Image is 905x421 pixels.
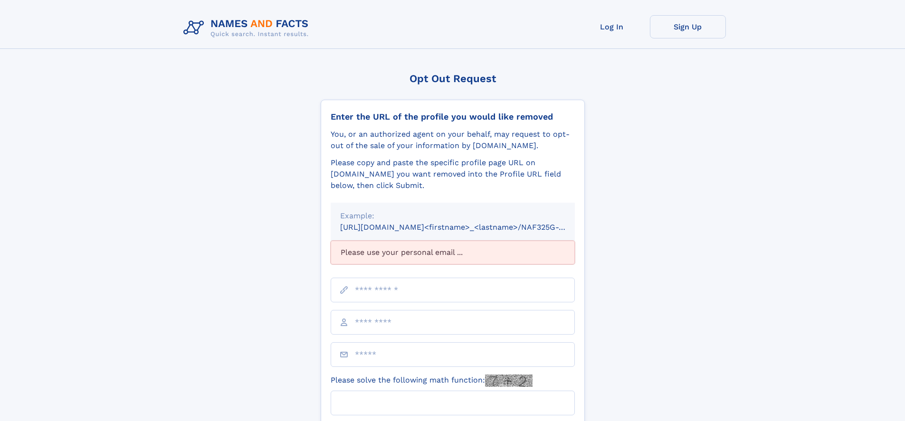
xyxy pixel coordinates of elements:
div: Opt Out Request [321,73,585,84]
div: Please copy and paste the specific profile page URL on [DOMAIN_NAME] you want removed into the Pr... [331,157,575,191]
img: Logo Names and Facts [180,15,316,41]
div: Please use your personal email ... [331,241,575,264]
small: [URL][DOMAIN_NAME]<firstname>_<lastname>/NAF325G-xxxxxxxx [340,223,593,232]
div: Enter the URL of the profile you would like removed [331,112,575,122]
div: You, or an authorized agent on your behalf, may request to opt-out of the sale of your informatio... [331,129,575,151]
div: Example: [340,210,565,222]
a: Sign Up [650,15,726,38]
label: Please solve the following math function: [331,374,533,387]
a: Log In [574,15,650,38]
